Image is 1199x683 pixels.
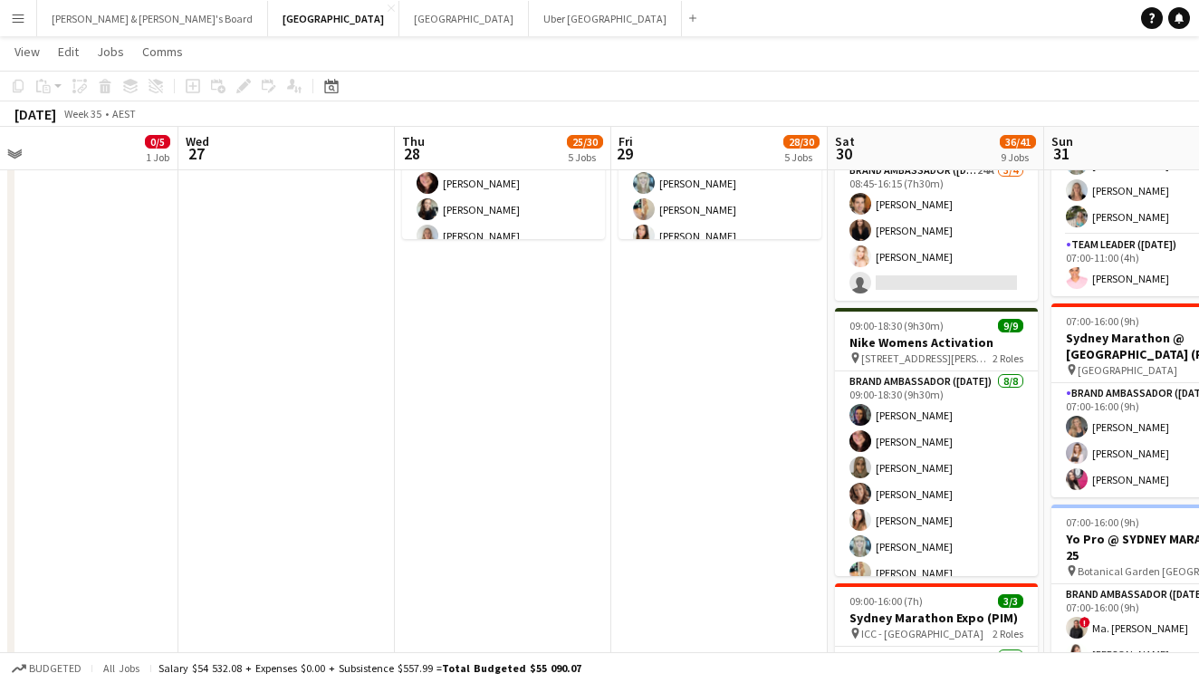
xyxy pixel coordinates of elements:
span: Budgeted [29,662,82,675]
span: 09:00-16:00 (7h) [849,594,923,608]
div: 9 Jobs [1001,150,1035,164]
span: Wed [186,133,209,149]
span: 9/9 [998,319,1023,332]
span: 28/30 [783,135,820,149]
app-job-card: 09:00-18:30 (9h30m)9/9Nike Womens Activation [STREET_ADDRESS][PERSON_NAME]2 RolesBrand Ambassador... [835,308,1038,576]
button: [PERSON_NAME] & [PERSON_NAME]'s Board [37,1,268,36]
span: 0/5 [145,135,170,149]
span: 09:00-18:30 (9h30m) [849,319,944,332]
span: ! [1079,617,1090,628]
span: Sat [835,133,855,149]
span: Comms [142,43,183,60]
button: [GEOGRAPHIC_DATA] [399,1,529,36]
span: Edit [58,43,79,60]
span: 28 [399,143,425,164]
span: 36/41 [1000,135,1036,149]
button: Budgeted [9,659,84,678]
app-job-card: 08:45-16:15 (7h30m)3/4Samsung @ Sydney Marathon Expo ICC [GEOGRAPHIC_DATA]1 RoleBrand Ambassador ... [835,81,1038,301]
span: 07:00-16:00 (9h) [1066,515,1139,529]
div: AEST [112,107,136,120]
div: Salary $54 532.08 + Expenses $0.00 + Subsistence $557.99 = [158,661,581,675]
div: 5 Jobs [784,150,819,164]
span: Total Budgeted $55 090.07 [442,661,581,675]
span: Thu [402,133,425,149]
span: 29 [616,143,633,164]
button: Uber [GEOGRAPHIC_DATA] [529,1,682,36]
a: Jobs [90,40,131,63]
span: Jobs [97,43,124,60]
h3: Sydney Marathon Expo (PIM) [835,610,1038,626]
span: All jobs [100,661,143,675]
app-card-role: Brand Ambassador ([DATE])8/809:00-18:30 (9h30m)[PERSON_NAME][PERSON_NAME][PERSON_NAME][PERSON_NAM... [835,371,1038,617]
span: [GEOGRAPHIC_DATA] [1078,363,1177,377]
span: 27 [183,143,209,164]
span: Week 35 [60,107,105,120]
app-card-role: Brand Ambassador ([DATE])24A3/408:45-16:15 (7h30m)[PERSON_NAME][PERSON_NAME][PERSON_NAME] [835,160,1038,301]
span: 2 Roles [993,627,1023,640]
span: 30 [832,143,855,164]
div: 1 Job [146,150,169,164]
button: [GEOGRAPHIC_DATA] [268,1,399,36]
span: Fri [619,133,633,149]
div: [DATE] [14,105,56,123]
a: Edit [51,40,86,63]
div: 5 Jobs [568,150,602,164]
span: View [14,43,40,60]
a: View [7,40,47,63]
span: 3/3 [998,594,1023,608]
span: 31 [1049,143,1073,164]
span: 25/30 [567,135,603,149]
span: 07:00-16:00 (9h) [1066,314,1139,328]
span: 2 Roles [993,351,1023,365]
a: Comms [135,40,190,63]
span: Sun [1051,133,1073,149]
h3: Nike Womens Activation [835,334,1038,351]
span: ICC - [GEOGRAPHIC_DATA] [861,627,983,640]
span: [STREET_ADDRESS][PERSON_NAME] [861,351,993,365]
